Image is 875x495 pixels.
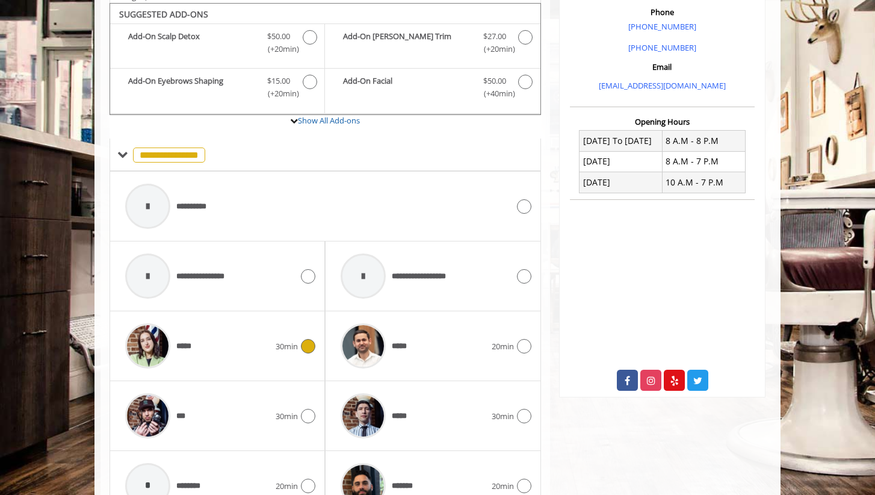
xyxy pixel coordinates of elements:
[492,480,514,493] span: 20min
[492,410,514,423] span: 30min
[119,8,208,20] b: SUGGESTED ADD-ONS
[128,75,255,100] b: Add-On Eyebrows Shaping
[573,63,752,71] h3: Email
[599,80,726,91] a: [EMAIL_ADDRESS][DOMAIN_NAME]
[276,410,298,423] span: 30min
[110,3,541,115] div: The Made Man Haircut Add-onS
[343,75,471,100] b: Add-On Facial
[128,30,255,55] b: Add-On Scalp Detox
[483,75,506,87] span: $50.00
[492,340,514,353] span: 20min
[628,42,696,53] a: [PHONE_NUMBER]
[343,30,471,55] b: Add-On [PERSON_NAME] Trim
[628,21,696,32] a: [PHONE_NUMBER]
[267,30,290,43] span: $50.00
[116,30,318,58] label: Add-On Scalp Detox
[662,131,745,151] td: 8 A.M - 8 P.M
[331,75,534,103] label: Add-On Facial
[662,172,745,193] td: 10 A.M - 7 P.M
[276,480,298,493] span: 20min
[276,340,298,353] span: 30min
[570,117,755,126] h3: Opening Hours
[298,115,360,126] a: Show All Add-ons
[483,30,506,43] span: $27.00
[580,131,663,151] td: [DATE] To [DATE]
[580,172,663,193] td: [DATE]
[261,43,297,55] span: (+20min )
[573,8,752,16] h3: Phone
[477,43,512,55] span: (+20min )
[267,75,290,87] span: $15.00
[261,87,297,100] span: (+20min )
[477,87,512,100] span: (+40min )
[580,151,663,172] td: [DATE]
[331,30,534,58] label: Add-On Beard Trim
[662,151,745,172] td: 8 A.M - 7 P.M
[116,75,318,103] label: Add-On Eyebrows Shaping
